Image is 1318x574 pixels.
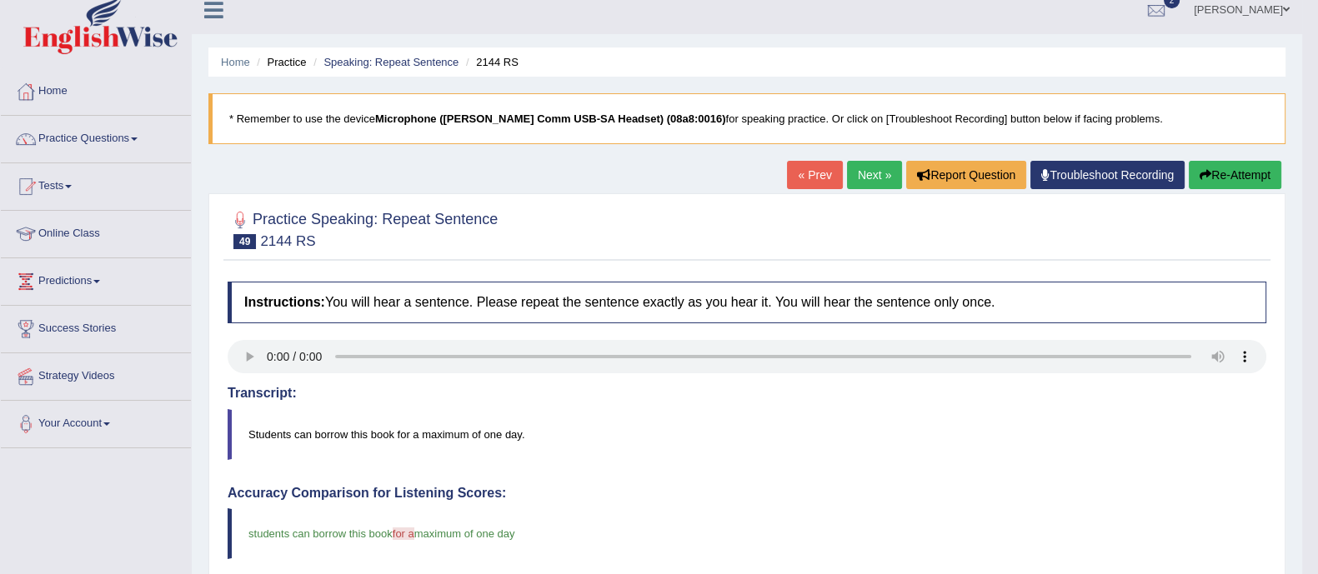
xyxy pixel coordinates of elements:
span: for a [393,527,414,540]
b: Microphone ([PERSON_NAME] Comm USB-SA Headset) (08a8:0016) [375,112,726,125]
a: Next » [847,161,902,189]
a: Success Stories [1,306,191,347]
a: Your Account [1,401,191,442]
a: Strategy Videos [1,353,191,395]
small: 2144 RS [260,233,315,249]
span: maximum of one day [414,527,515,540]
li: Practice [253,54,306,70]
li: 2144 RS [462,54,519,70]
a: Home [1,68,191,110]
span: students can borrow this book [248,527,393,540]
a: « Prev [787,161,842,189]
a: Troubleshoot Recording [1030,161,1185,189]
h4: Transcript: [228,386,1266,401]
a: Tests [1,163,191,205]
a: Practice Questions [1,116,191,157]
blockquote: * Remember to use the device for speaking practice. Or click on [Troubleshoot Recording] button b... [208,93,1285,144]
a: Speaking: Repeat Sentence [323,56,459,68]
a: Online Class [1,211,191,252]
b: Instructions: [244,295,325,309]
button: Re-Attempt [1189,161,1281,189]
a: Predictions [1,258,191,300]
blockquote: Students can borrow this book for a maximum of one day. [228,409,1266,460]
h4: You will hear a sentence. Please repeat the sentence exactly as you hear it. You will hear the se... [228,282,1266,323]
button: Report Question [906,161,1026,189]
a: Home [221,56,250,68]
h2: Practice Speaking: Repeat Sentence [228,207,498,249]
h4: Accuracy Comparison for Listening Scores: [228,486,1266,501]
span: 49 [233,234,256,249]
